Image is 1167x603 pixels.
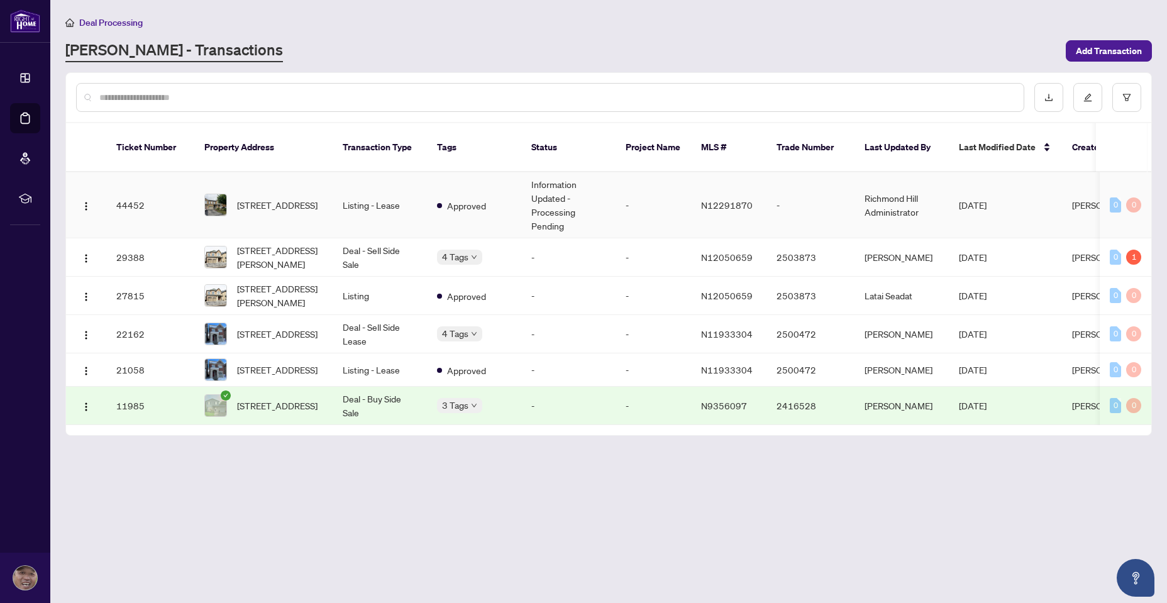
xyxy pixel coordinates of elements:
td: Information Updated - Processing Pending [521,172,616,238]
div: 0 [1110,250,1121,265]
span: [STREET_ADDRESS] [237,198,318,212]
td: Deal - Sell Side Lease [333,315,427,353]
th: MLS # [691,123,766,172]
td: - [521,353,616,387]
td: 21058 [106,353,194,387]
td: [PERSON_NAME] [855,387,949,425]
span: Deal Processing [79,17,143,28]
span: [DATE] [959,290,987,301]
div: 0 [1110,326,1121,341]
td: Deal - Sell Side Sale [333,238,427,277]
span: Approved [447,199,486,213]
img: Logo [81,366,91,376]
span: [PERSON_NAME] [1072,199,1140,211]
span: N9356097 [701,400,747,411]
th: Property Address [194,123,333,172]
span: N12291870 [701,199,753,211]
div: 0 [1126,197,1141,213]
span: down [471,331,477,337]
span: down [471,402,477,409]
span: [DATE] [959,328,987,340]
span: [STREET_ADDRESS] [237,327,318,341]
div: 0 [1126,326,1141,341]
span: [STREET_ADDRESS][PERSON_NAME] [237,282,323,309]
span: [PERSON_NAME] [1072,328,1140,340]
img: Logo [81,330,91,340]
span: 4 Tags [442,326,468,341]
span: home [65,18,74,27]
button: edit [1073,83,1102,112]
span: N11933304 [701,364,753,375]
th: Trade Number [766,123,855,172]
td: - [616,387,691,425]
th: Last Updated By [855,123,949,172]
td: 11985 [106,387,194,425]
button: Add Transaction [1066,40,1152,62]
td: Listing - Lease [333,172,427,238]
div: 0 [1110,362,1121,377]
div: 0 [1110,288,1121,303]
img: thumbnail-img [205,395,226,416]
th: Tags [427,123,521,172]
span: N11933304 [701,328,753,340]
span: [PERSON_NAME] [1072,252,1140,263]
td: Deal - Buy Side Sale [333,387,427,425]
td: 2503873 [766,238,855,277]
td: - [616,238,691,277]
button: download [1034,83,1063,112]
td: 44452 [106,172,194,238]
span: download [1044,93,1053,102]
span: Last Modified Date [959,140,1036,154]
td: [PERSON_NAME] [855,315,949,353]
img: Profile Icon [13,566,37,590]
span: 3 Tags [442,398,468,412]
img: Logo [81,402,91,412]
th: Status [521,123,616,172]
td: - [616,277,691,315]
div: 0 [1110,398,1121,413]
td: - [521,387,616,425]
td: [PERSON_NAME] [855,353,949,387]
div: 0 [1110,197,1121,213]
td: - [616,172,691,238]
span: N12050659 [701,252,753,263]
span: [STREET_ADDRESS][PERSON_NAME] [237,243,323,271]
img: thumbnail-img [205,246,226,268]
span: Approved [447,289,486,303]
span: [DATE] [959,400,987,411]
td: - [766,172,855,238]
img: Logo [81,253,91,263]
th: Last Modified Date [949,123,1062,172]
button: Logo [76,360,96,380]
img: thumbnail-img [205,194,226,216]
td: Latai Seadat [855,277,949,315]
span: [STREET_ADDRESS] [237,399,318,412]
img: thumbnail-img [205,323,226,345]
img: logo [10,9,40,33]
span: edit [1083,93,1092,102]
td: 2503873 [766,277,855,315]
span: Add Transaction [1076,41,1142,61]
div: 1 [1126,250,1141,265]
img: Logo [81,292,91,302]
div: 0 [1126,362,1141,377]
td: 2500472 [766,315,855,353]
th: Ticket Number [106,123,194,172]
span: Approved [447,363,486,377]
button: Logo [76,195,96,215]
span: 4 Tags [442,250,468,264]
td: - [521,315,616,353]
span: [PERSON_NAME] [1072,290,1140,301]
button: Open asap [1117,559,1154,597]
td: 27815 [106,277,194,315]
span: filter [1122,93,1131,102]
span: [PERSON_NAME] [1072,400,1140,411]
img: thumbnail-img [205,285,226,306]
button: Logo [76,247,96,267]
td: 2416528 [766,387,855,425]
th: Project Name [616,123,691,172]
span: down [471,254,477,260]
td: - [616,353,691,387]
td: [PERSON_NAME] [855,238,949,277]
span: check-circle [221,390,231,401]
